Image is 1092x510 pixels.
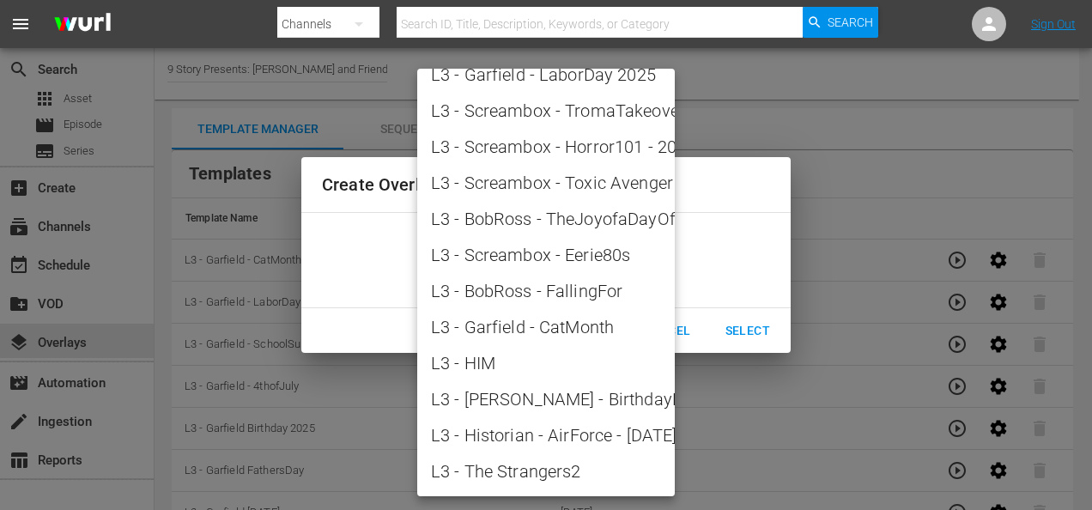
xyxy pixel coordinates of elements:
[431,206,661,232] span: L3 - BobRoss - TheJoyofaDayOff
[431,278,661,304] span: L3 - BobRoss - FallingFor
[431,350,661,376] span: L3 - HIM
[431,170,661,196] span: L3 - Screambox - Toxic Avenger
[431,134,661,160] span: L3 - Screambox - Horror101 - 2025
[431,458,661,484] span: L3 - The Strangers2
[431,386,661,412] span: L3 - [PERSON_NAME] - BirthdayBarney
[431,98,661,124] span: L3 - Screambox - TromaTakeover2025
[1031,17,1076,31] a: Sign Out
[431,62,661,88] span: L3 - Garfield - LaborDay 2025
[431,242,661,268] span: L3 - Screambox - Eerie80s
[431,422,661,448] span: L3 - Historian - AirForce - [DATE]
[10,14,31,34] span: menu
[828,7,873,38] span: Search
[431,314,661,340] span: L3 - Garfield - CatMonth
[41,4,124,45] img: ans4CAIJ8jUAAAAAAAAAAAAAAAAAAAAAAAAgQb4GAAAAAAAAAAAAAAAAAAAAAAAAJMjXAAAAAAAAAAAAAAAAAAAAAAAAgAT5G...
